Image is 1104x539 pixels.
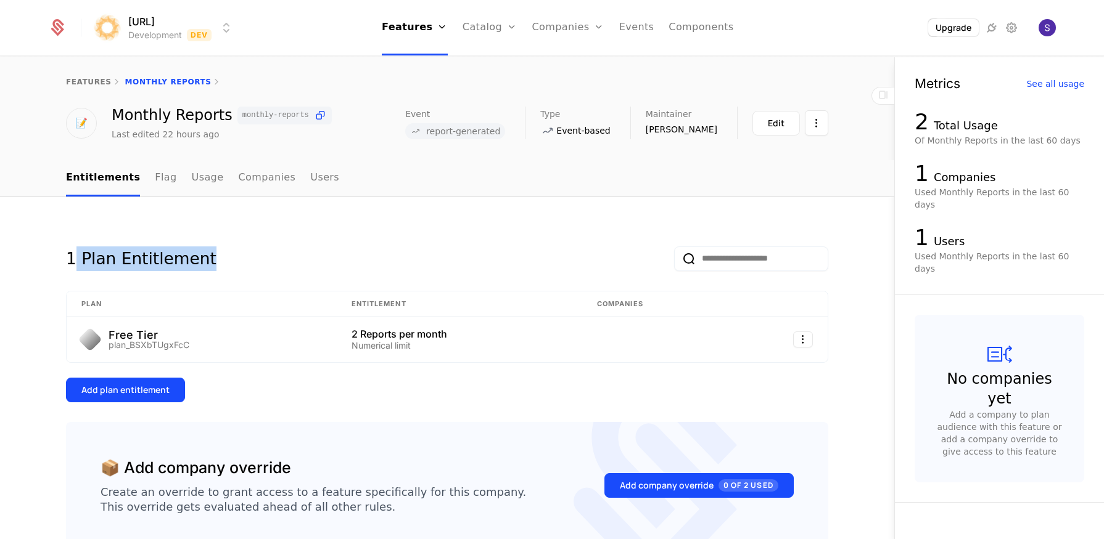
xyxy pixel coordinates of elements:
div: Add plan entitlement [81,384,170,396]
div: Total Usage [934,117,998,134]
div: See all usage [1026,79,1084,88]
a: Flag [155,160,176,197]
img: Surya Prakash [1039,19,1056,36]
a: Companies [238,160,295,197]
span: Event-based [556,124,610,137]
span: Dev [187,29,212,41]
div: 1 [915,225,929,250]
span: report-generated [426,127,500,136]
div: 📝 [66,108,97,139]
button: Select environment [96,14,234,41]
div: Last edited 22 hours ago [112,128,220,140]
a: Integrations [984,20,999,35]
button: Add plan entitlement [66,378,185,402]
span: Type [540,110,560,118]
div: Free Tier [109,330,189,341]
button: Upgrade [928,19,979,36]
span: Event [405,110,430,118]
div: Monthly Reports [112,107,332,124]
a: Users [310,160,339,197]
div: Companies [934,169,995,186]
div: Add a company to plan audience with this feature or add a company override to give access to this... [934,408,1065,458]
a: Usage [192,160,224,197]
button: Add company override0 of 2 Used [604,473,794,498]
img: surya.ai [93,13,122,43]
div: Metrics [915,77,960,90]
div: 2 [915,110,929,134]
th: Entitlement [337,291,582,317]
th: Companies [582,291,731,317]
a: features [66,78,112,86]
a: Entitlements [66,160,140,197]
button: Edit [752,111,800,136]
a: Settings [1004,20,1019,35]
th: Plan [67,291,337,317]
div: 2 Reports per month [352,329,567,339]
div: Users [934,233,965,250]
button: Select action [805,110,828,136]
div: Used Monthly Reports in the last 60 days [915,186,1084,211]
div: Of Monthly Reports in the last 60 days [915,134,1084,147]
div: Edit [768,117,785,129]
ul: Choose Sub Page [66,160,339,197]
span: monthly-reports [242,111,309,119]
div: Create an override to grant access to a feature specifically for this company. This override gets... [101,485,526,514]
div: Add company override [620,479,778,492]
div: plan_BSXbTUgxFcC [109,341,189,349]
span: [PERSON_NAME] [646,123,717,136]
span: Maintainer [646,110,692,118]
span: [URL] [128,14,155,29]
span: 0 of 2 Used [719,479,778,492]
div: 1 [915,161,929,186]
div: 📦 Add company override [101,456,291,480]
div: No companies yet [939,369,1060,408]
button: Open user button [1039,19,1056,36]
button: Select action [793,331,813,347]
div: Development [128,29,182,41]
div: Numerical limit [352,341,567,350]
div: 1 Plan Entitlement [66,246,216,271]
div: Used Monthly Reports in the last 60 days [915,250,1084,275]
nav: Main [66,160,828,197]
